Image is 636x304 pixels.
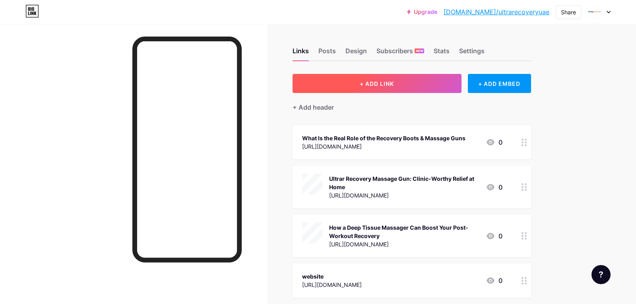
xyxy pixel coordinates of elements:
div: website [302,272,362,281]
div: Links [293,46,309,60]
div: 0 [486,137,502,147]
div: Settings [459,46,485,60]
a: [DOMAIN_NAME]/ultrarecoveryuae [444,7,549,17]
a: Upgrade [407,9,437,15]
span: + ADD LINK [360,80,394,87]
div: What Is the Real Role of the Recovery Boots & Massage Guns [302,134,465,142]
div: [URL][DOMAIN_NAME] [302,281,362,289]
span: NEW [416,48,423,53]
div: 0 [486,182,502,192]
button: + ADD LINK [293,74,461,93]
div: 0 [486,231,502,241]
div: 0 [486,276,502,285]
div: Stats [434,46,450,60]
div: Posts [318,46,336,60]
div: + Add header [293,103,334,112]
div: [URL][DOMAIN_NAME] [329,191,479,199]
div: [URL][DOMAIN_NAME] [329,240,479,248]
div: How a Deep Tissue Massager Can Boost Your Post-Workout Recovery [329,223,479,240]
div: + ADD EMBED [468,74,531,93]
div: Share [561,8,576,16]
img: Ultra Recovery [587,4,602,19]
div: Subscribers [376,46,424,60]
div: Design [345,46,367,60]
div: Ultrar Recovery Massage Gun: Clinic-Worthy Relief at Home [329,174,479,191]
div: [URL][DOMAIN_NAME] [302,142,465,151]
